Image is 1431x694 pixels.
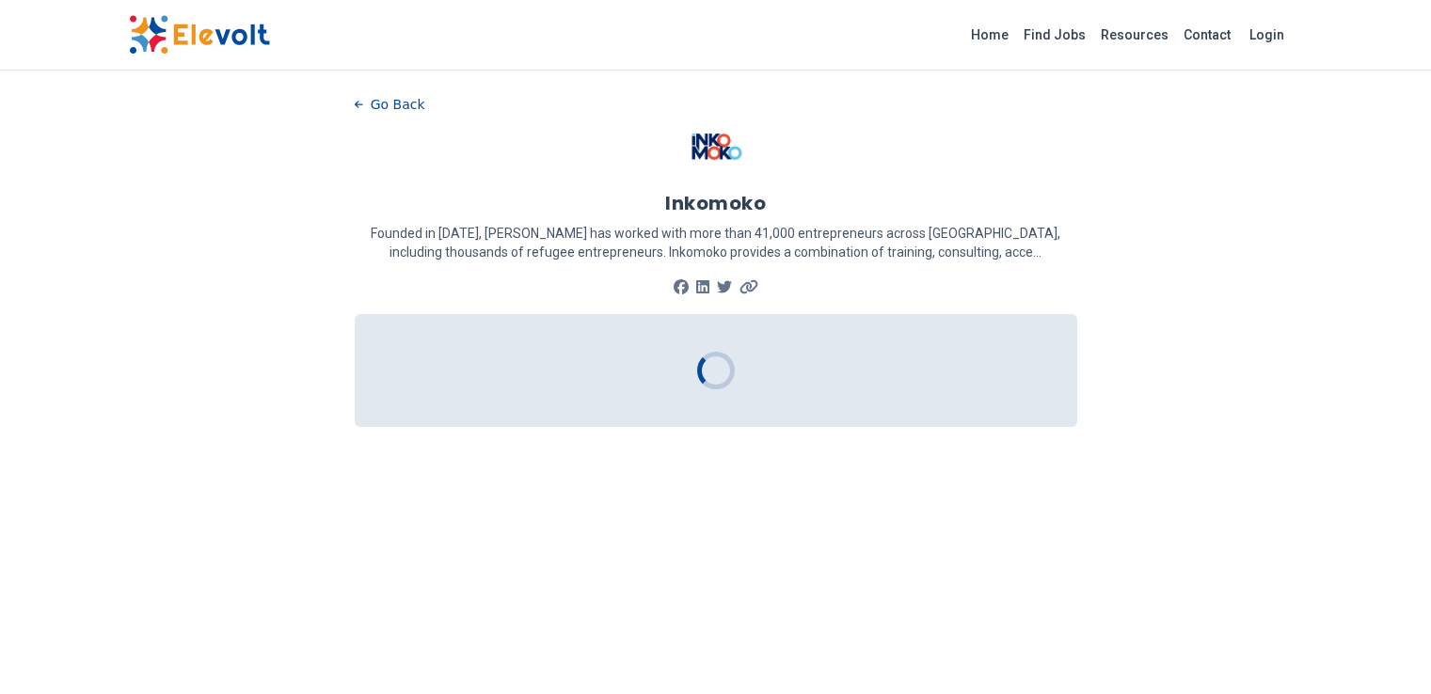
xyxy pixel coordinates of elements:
[665,190,766,216] h1: Inkomoko
[129,90,362,655] iframe: Advertisement
[355,90,425,118] button: Go Back
[1107,90,1341,655] iframe: Advertisement
[1093,20,1176,50] a: Resources
[691,346,739,395] div: Loading...
[1016,20,1093,50] a: Find Jobs
[688,118,744,175] img: Inkomoko
[355,224,1077,261] p: Founded in [DATE], [PERSON_NAME] has worked with more than 41,000 entrepreneurs across [GEOGRAPHI...
[1238,16,1296,54] a: Login
[963,20,1016,50] a: Home
[1176,20,1238,50] a: Contact
[129,15,270,55] img: Elevolt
